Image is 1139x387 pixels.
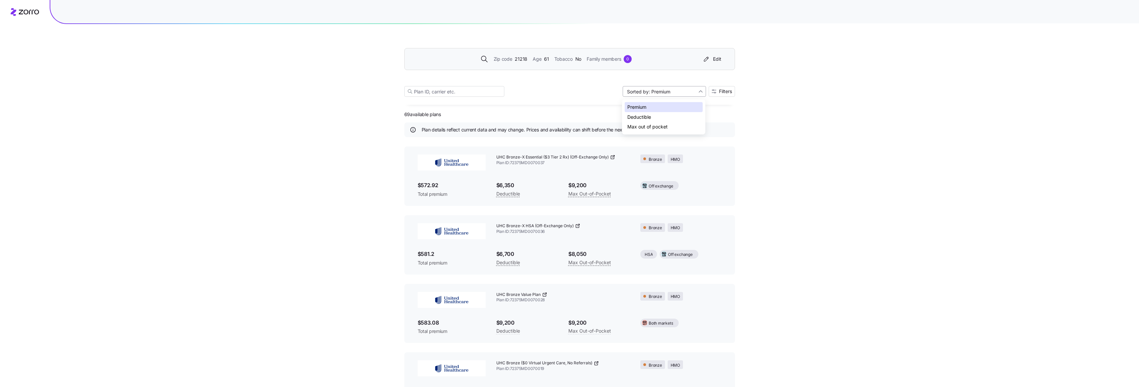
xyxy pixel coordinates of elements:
[496,327,520,335] span: Deductible
[496,366,630,372] span: Plan ID: 72375MD0070019
[496,292,541,298] span: UHC Bronze Value Plan
[649,294,662,300] span: Bronze
[418,191,486,198] span: Total premium
[568,190,611,198] span: Max Out-of-Pocket
[649,225,662,231] span: Bronze
[671,156,680,163] span: HMO
[496,181,558,189] span: $6,350
[418,181,486,189] span: $572.92
[418,250,486,258] span: $581.2
[496,223,574,229] span: UHC Bronze-X HSA (Off-Exchange Only)
[625,102,703,112] div: Premium
[496,297,630,303] span: Plan ID: 72375MD0070028
[515,55,527,63] span: 21218
[544,55,549,63] span: 61
[624,55,632,63] div: 0
[649,156,662,163] span: Bronze
[668,252,692,258] span: Off exchange
[496,250,558,258] span: $6,700
[496,154,609,160] span: UHC Bronze-X Essential ($3 Tier 2 Rx) (Off-Exchange Only)
[575,55,581,63] span: No
[709,86,735,97] button: Filters
[422,126,659,133] span: Plan details reflect current data and may change. Prices and availability can shift before the ne...
[671,294,680,300] span: HMO
[404,86,504,97] input: Plan ID, carrier etc.
[702,56,721,62] div: Edit
[496,259,520,267] span: Deductible
[418,292,486,308] img: UnitedHealthcare
[625,112,703,122] div: Deductible
[496,360,592,366] span: UHC Bronze ($0 Virtual Urgent Care, No Referrals)
[568,250,630,258] span: $8,050
[418,260,486,266] span: Total premium
[533,55,541,63] span: Age
[496,229,630,235] span: Plan ID: 72375MD0070036
[645,252,653,258] span: HSA
[418,360,486,376] img: UnitedHealthcare
[671,362,680,369] span: HMO
[496,319,558,327] span: $9,200
[700,54,724,64] button: Edit
[568,259,611,267] span: Max Out-of-Pocket
[649,320,673,327] span: Both markets
[568,181,630,189] span: $9,200
[671,225,680,231] span: HMO
[649,183,673,189] span: Off exchange
[418,223,486,239] img: UnitedHealthcare
[568,327,611,335] span: Max Out-of-Pocket
[719,89,732,94] span: Filters
[418,328,486,335] span: Total premium
[649,362,662,369] span: Bronze
[587,55,621,63] span: Family members
[625,122,703,132] div: Max out of pocket
[418,154,486,170] img: UnitedHealthcare
[404,111,441,118] span: 69 available plans
[568,319,630,327] span: $9,200
[418,319,486,327] span: $583.08
[496,190,520,198] span: Deductible
[494,55,512,63] span: Zip code
[554,55,573,63] span: Tobacco
[496,160,630,166] span: Plan ID: 72375MD0070037
[623,86,706,97] input: Sort by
